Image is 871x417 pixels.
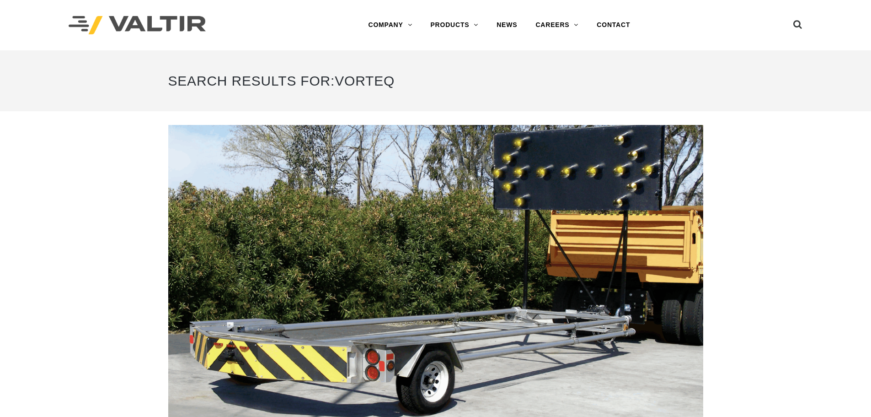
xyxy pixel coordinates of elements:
[359,16,421,34] a: COMPANY
[526,16,588,34] a: CAREERS
[69,16,206,35] img: Valtir
[487,16,526,34] a: NEWS
[421,16,487,34] a: PRODUCTS
[335,73,395,88] span: vorteq
[588,16,639,34] a: CONTACT
[168,64,703,97] h1: Search Results for:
